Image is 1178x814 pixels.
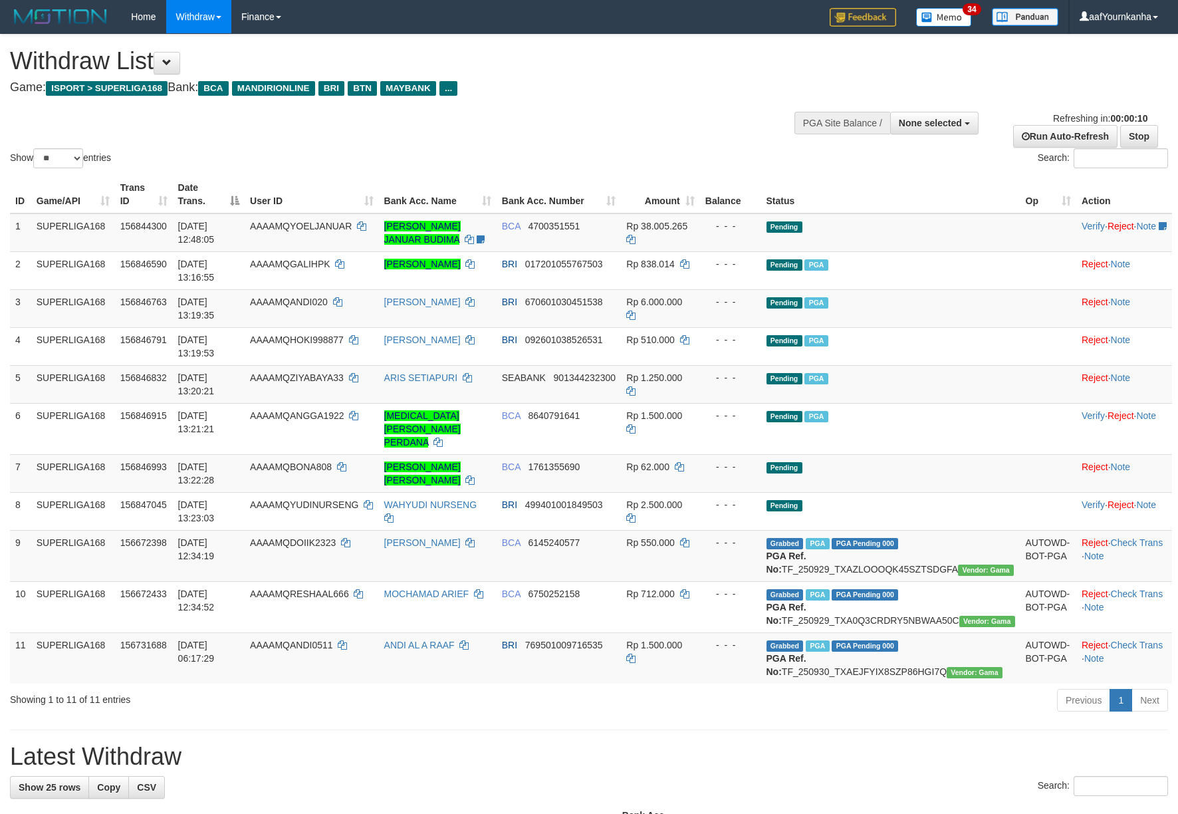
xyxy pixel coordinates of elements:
label: Show entries [10,148,111,168]
b: PGA Ref. No: [766,602,806,626]
select: Showentries [33,148,83,168]
td: SUPERLIGA168 [31,492,115,530]
span: AAAAMQANDI020 [250,297,328,307]
span: [DATE] 12:34:19 [178,537,215,561]
td: TF_250929_TXAZLOOOQK45SZTSDGFA [761,530,1020,581]
span: AAAAMQHOKI998877 [250,335,344,345]
span: Pending [766,335,802,346]
span: Pending [766,373,802,384]
td: · · [1076,632,1172,684]
td: · · [1076,403,1172,454]
a: Run Auto-Refresh [1013,125,1118,148]
span: Grabbed [766,640,804,652]
span: BRI [502,259,517,269]
a: Reject [1082,640,1108,650]
a: Note [1111,297,1131,307]
th: Bank Acc. Name: activate to sort column ascending [379,176,497,213]
th: Date Trans.: activate to sort column descending [173,176,245,213]
span: Marked by aafsoycanthlai [804,411,828,422]
span: [DATE] 13:16:55 [178,259,215,283]
a: ARIS SETIAPURI [384,372,457,383]
a: Check Trans [1111,537,1163,548]
h1: Latest Withdraw [10,744,1168,770]
span: Copy 017201055767503 to clipboard [525,259,603,269]
span: AAAAMQZIYABAYA33 [250,372,344,383]
a: Check Trans [1111,589,1163,599]
div: - - - [705,257,756,271]
span: 156846832 [120,372,167,383]
td: · · [1076,213,1172,252]
span: AAAAMQANGGA1922 [250,410,344,421]
span: Copy [97,782,120,793]
td: · [1076,289,1172,327]
div: - - - [705,295,756,309]
span: BCA [502,221,521,231]
td: · · [1076,530,1172,581]
span: Grabbed [766,538,804,549]
td: SUPERLIGA168 [31,289,115,327]
span: Rp 38.005.265 [626,221,687,231]
a: CSV [128,776,165,799]
span: Marked by aafheankoy [804,259,828,271]
span: Vendor URL: https://trx31.1velocity.biz [958,565,1014,576]
td: TF_250929_TXA0Q3CRDRY5NBWAA50C [761,581,1020,632]
span: Marked by aafromsomean [806,640,829,652]
td: · · [1076,581,1172,632]
span: Grabbed [766,589,804,601]
td: SUPERLIGA168 [31,327,115,365]
th: Trans ID: activate to sort column ascending [115,176,173,213]
span: Rp 6.000.000 [626,297,682,307]
a: Reject [1082,297,1108,307]
span: Rp 62.000 [626,462,669,472]
div: - - - [705,587,756,601]
td: SUPERLIGA168 [31,213,115,252]
td: · [1076,454,1172,492]
th: User ID: activate to sort column ascending [245,176,379,213]
a: Copy [88,776,129,799]
span: BRI [318,81,344,96]
span: Pending [766,297,802,309]
td: SUPERLIGA168 [31,251,115,289]
span: PGA Pending [832,640,898,652]
a: Show 25 rows [10,776,89,799]
span: BRI [502,499,517,510]
span: 156672433 [120,589,167,599]
a: [PERSON_NAME] [384,335,461,345]
div: - - - [705,409,756,422]
span: PGA Pending [832,589,898,601]
span: AAAAMQRESHAAL666 [250,589,349,599]
th: Amount: activate to sort column ascending [621,176,699,213]
a: [PERSON_NAME] JANUAR BUDIMA [384,221,461,245]
label: Search: [1038,776,1168,796]
td: SUPERLIGA168 [31,365,115,403]
span: Marked by aafsengchandara [804,373,828,384]
span: Copy 6145240577 to clipboard [528,537,580,548]
img: MOTION_logo.png [10,7,111,27]
a: Note [1084,602,1104,612]
span: 156844300 [120,221,167,231]
td: 3 [10,289,31,327]
span: Pending [766,259,802,271]
span: Rp 510.000 [626,335,674,345]
span: Rp 1.250.000 [626,372,682,383]
span: Copy 4700351551 to clipboard [528,221,580,231]
img: Button%20Memo.svg [916,8,972,27]
span: Copy 769501009716535 to clipboard [525,640,603,650]
span: [DATE] 13:19:53 [178,335,215,358]
span: Rp 2.500.000 [626,499,682,510]
td: · [1076,365,1172,403]
span: Rp 838.014 [626,259,674,269]
td: 11 [10,632,31,684]
span: BCA [502,537,521,548]
td: 6 [10,403,31,454]
span: [DATE] 12:34:52 [178,589,215,612]
td: SUPERLIGA168 [31,403,115,454]
td: SUPERLIGA168 [31,632,115,684]
span: Marked by aafsoycanthlai [806,589,829,601]
span: Marked by aafsengchandara [804,297,828,309]
span: Copy 670601030451538 to clipboard [525,297,603,307]
a: Note [1084,551,1104,561]
div: - - - [705,498,756,511]
span: Copy 1761355690 to clipboard [528,462,580,472]
a: [PERSON_NAME] [384,259,461,269]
